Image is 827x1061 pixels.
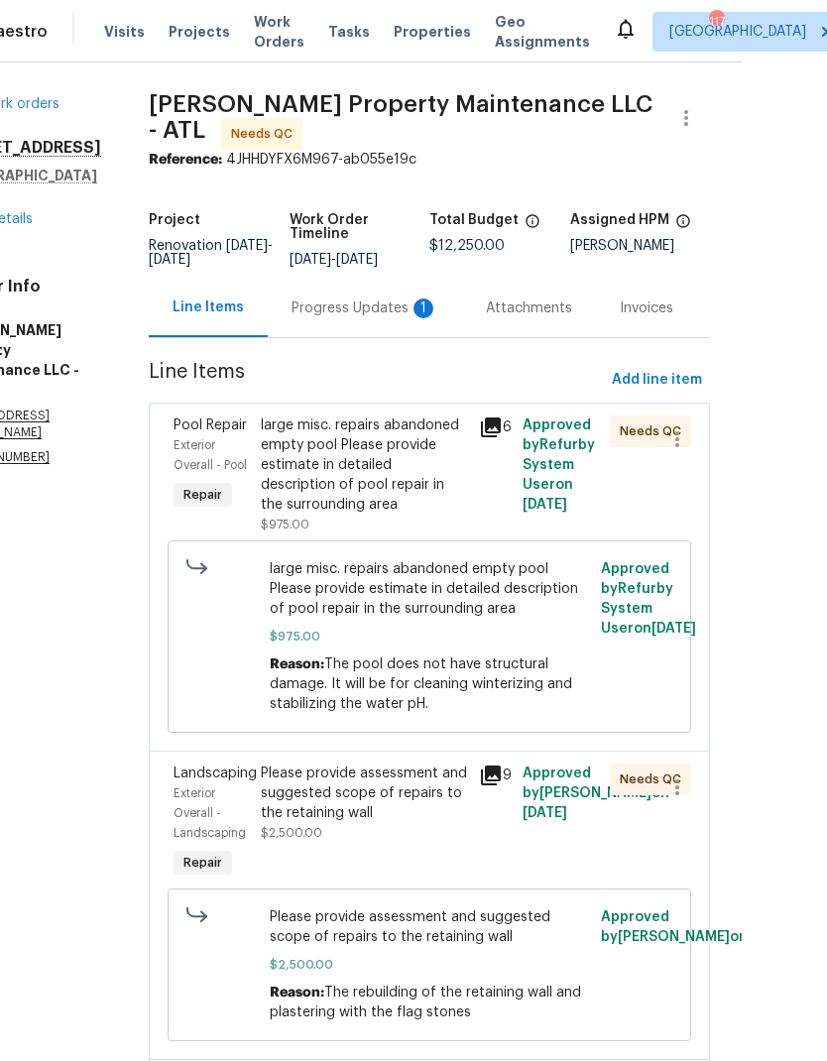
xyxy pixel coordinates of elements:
span: - [290,253,378,267]
span: Line Items [149,362,604,399]
span: The rebuilding of the retaining wall and plastering with the flag stones [270,986,581,1019]
span: [DATE] [651,622,696,636]
span: - [149,239,273,267]
span: Repair [176,853,230,873]
span: Exterior Overall - Pool [174,439,247,471]
b: Reference: [149,153,222,167]
div: 6 [479,415,511,439]
span: Pool Repair [174,418,247,432]
span: [PERSON_NAME] Property Maintenance LLC - ATL [149,92,652,142]
span: $2,500.00 [261,827,322,839]
span: Approved by Refurby System User on [601,562,696,636]
span: $12,250.00 [429,239,505,253]
span: Tasks [328,25,370,39]
span: large misc. repairs abandoned empty pool Please provide estimate in detailed description of pool ... [270,559,590,619]
div: Progress Updates [292,298,438,318]
span: Renovation [149,239,273,267]
span: [DATE] [523,806,567,820]
div: 4JHHDYFX6M967-ab055e19c [149,150,710,170]
div: 117 [709,12,723,32]
div: Please provide assessment and suggested scope of repairs to the retaining wall [261,764,467,823]
div: [PERSON_NAME] [570,239,711,253]
span: Projects [169,22,230,42]
span: Reason: [270,657,324,671]
span: [DATE] [226,239,268,253]
span: [GEOGRAPHIC_DATA] [669,22,806,42]
span: Needs QC [620,769,689,789]
span: Approved by [PERSON_NAME] on [523,766,669,820]
button: Add line item [604,362,710,399]
span: Geo Assignments [495,12,590,52]
span: Add line item [612,368,702,393]
span: Needs QC [231,124,300,144]
span: Approved by [PERSON_NAME] on [601,910,792,944]
span: The pool does not have structural damage. It will be for cleaning winterizing and stabilizing the... [270,657,572,711]
div: Line Items [173,297,244,317]
div: large misc. repairs abandoned empty pool Please provide estimate in detailed description of pool ... [261,415,467,515]
h5: Total Budget [429,213,519,227]
span: Please provide assessment and suggested scope of repairs to the retaining wall [270,907,590,947]
span: Exterior Overall - Landscaping [174,787,246,839]
span: Visits [104,22,145,42]
h5: Work Order Timeline [290,213,430,241]
span: $2,500.00 [270,955,590,975]
div: Attachments [486,298,572,318]
div: 1 [413,298,433,318]
h5: Project [149,213,200,227]
span: Reason: [270,986,324,1000]
div: Invoices [620,298,673,318]
span: The total cost of line items that have been proposed by Opendoor. This sum includes line items th... [525,213,540,239]
span: [DATE] [149,253,190,267]
span: Landscaping [174,766,257,780]
span: Repair [176,485,230,505]
span: Needs QC [620,421,689,441]
h5: Assigned HPM [570,213,669,227]
span: Approved by Refurby System User on [523,418,595,512]
span: Work Orders [254,12,304,52]
span: $975.00 [261,519,309,530]
span: [DATE] [336,253,378,267]
span: [DATE] [523,498,567,512]
span: $975.00 [270,627,590,647]
span: The hpm assigned to this work order. [675,213,691,239]
span: [DATE] [290,253,331,267]
span: Properties [394,22,471,42]
div: 9 [479,764,511,787]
